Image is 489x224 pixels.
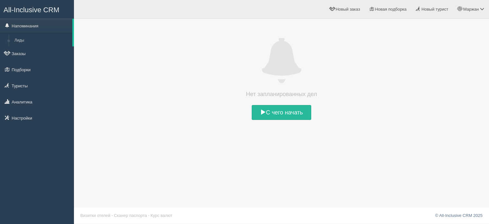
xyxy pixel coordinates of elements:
a: Сканер паспорта [114,213,147,218]
span: · [148,213,149,218]
span: All-Inclusive CRM [4,6,59,14]
a: All-Inclusive CRM [0,0,74,18]
a: С чего начать [252,105,311,120]
span: · [112,213,113,218]
span: Новый турист [421,7,448,12]
a: Визитки отелей [80,213,110,218]
a: © All-Inclusive CRM 2025 [435,213,483,218]
span: Новая подборка [375,7,406,12]
a: Лиды [12,35,72,46]
span: Новый заказ [336,7,360,12]
h4: Нет запланированных дел [233,90,330,99]
a: Курс валют [150,213,172,218]
span: Маржан [463,7,479,12]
